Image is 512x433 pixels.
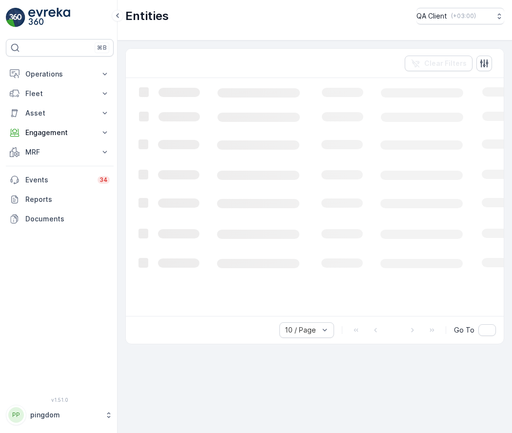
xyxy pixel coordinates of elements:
[6,123,114,142] button: Engagement
[25,108,94,118] p: Asset
[6,190,114,209] a: Reports
[99,176,108,184] p: 34
[8,407,24,423] div: PP
[30,410,100,420] p: pingdom
[6,103,114,123] button: Asset
[6,397,114,403] span: v 1.51.0
[6,84,114,103] button: Fleet
[97,44,107,52] p: ⌘B
[125,8,169,24] p: Entities
[25,128,94,138] p: Engagement
[25,195,110,204] p: Reports
[416,8,504,24] button: QA Client(+03:00)
[25,89,94,98] p: Fleet
[25,69,94,79] p: Operations
[25,214,110,224] p: Documents
[25,175,92,185] p: Events
[6,142,114,162] button: MRF
[6,8,25,27] img: logo
[6,209,114,229] a: Documents
[6,170,114,190] a: Events34
[454,325,474,335] span: Go To
[416,11,447,21] p: QA Client
[424,59,467,68] p: Clear Filters
[28,8,70,27] img: logo_light-DOdMpM7g.png
[25,147,94,157] p: MRF
[451,12,476,20] p: ( +03:00 )
[6,64,114,84] button: Operations
[405,56,473,71] button: Clear Filters
[6,405,114,425] button: PPpingdom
